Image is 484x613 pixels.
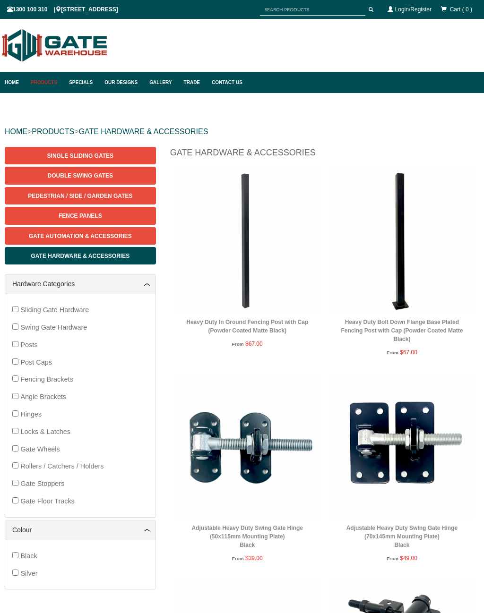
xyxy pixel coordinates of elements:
[387,350,398,355] span: From
[59,213,102,219] span: Fence Panels
[5,227,156,245] a: Gate Automation & Accessories
[20,324,87,331] span: Swing Gate Hardware
[260,4,365,16] input: SEARCH PRODUCTS
[145,72,179,93] a: Gallery
[400,349,417,356] span: $67.00
[20,410,42,418] span: Hinges
[100,72,145,93] a: Our Designs
[12,525,148,535] a: Colour
[12,279,148,289] a: Hardware Categories
[186,319,308,334] a: Heavy Duty In Ground Fencing Post with Cap (Powder Coated Matte Black)
[29,233,132,239] span: Gate Automation & Accessories
[7,6,118,13] span: 1300 100 310 | [STREET_ADDRESS]
[20,428,70,435] span: Locks & Latches
[20,306,89,314] span: Sliding Gate Hardware
[5,207,156,224] a: Fence Panels
[78,128,208,136] a: GATE HARDWARE & ACCESSORIES
[450,6,472,13] span: Cart ( 0 )
[5,117,479,147] div: > >
[387,556,398,561] span: From
[341,319,463,342] a: Heavy Duty Bolt Down Flange Base Plated Fencing Post with Cap (Powder Coated Matte Black)
[232,556,244,561] span: From
[400,555,417,562] span: $49.00
[245,341,263,347] span: $67.00
[20,552,37,560] span: Black
[32,128,74,136] a: PRODUCTS
[20,375,73,383] span: Fencing Brackets
[20,341,37,349] span: Posts
[232,341,244,347] span: From
[5,247,156,264] a: Gate Hardware & Accessories
[48,172,113,179] span: Double Swing Gates
[28,193,132,199] span: Pedestrian / Side / Garden Gates
[5,147,156,164] a: Single Sliding Gates
[170,147,479,163] h1: Gate Hardware & Accessories
[20,393,66,400] span: Angle Brackets
[20,480,64,487] span: Gate Stoppers
[5,128,27,136] a: HOME
[20,570,37,577] span: Silver
[20,497,74,505] span: Gate Floor Tracks
[207,72,242,93] a: Contact Us
[47,153,113,159] span: Single Sliding Gates
[175,168,320,313] img: Heavy Duty In Ground Fencing Post with Cap (Powder Coated Matte Black) - Gate Warehouse
[395,6,432,13] a: Login/Register
[329,168,475,313] img: Heavy Duty Bolt Down Flange Base Plated Fencing Post with Cap (Powder Coated Matte Black) - Gate ...
[31,253,130,259] span: Gate Hardware & Accessories
[5,167,156,184] a: Double Swing Gates
[20,445,60,453] span: Gate Wheels
[175,374,320,519] img: Adjustable Heavy Duty Swing Gate Hinge (50x115mm Mounting Plate) - Black - Gate Warehouse
[5,72,26,93] a: Home
[329,374,475,519] img: Adjustable Heavy Duty Swing Gate Hinge (70x145mm Mounting Plate) - Black - Gate Warehouse
[20,358,52,366] span: Post Caps
[26,72,64,93] a: Products
[346,525,458,548] a: Adjustable Heavy Duty Swing Gate Hinge (70x145mm Mounting Plate)Black
[20,462,104,470] span: Rollers / Catchers / Holders
[192,525,303,548] a: Adjustable Heavy Duty Swing Gate Hinge (50x115mm Mounting Plate)Black
[179,72,207,93] a: Trade
[245,555,263,562] span: $39.00
[5,187,156,204] a: Pedestrian / Side / Garden Gates
[64,72,100,93] a: Specials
